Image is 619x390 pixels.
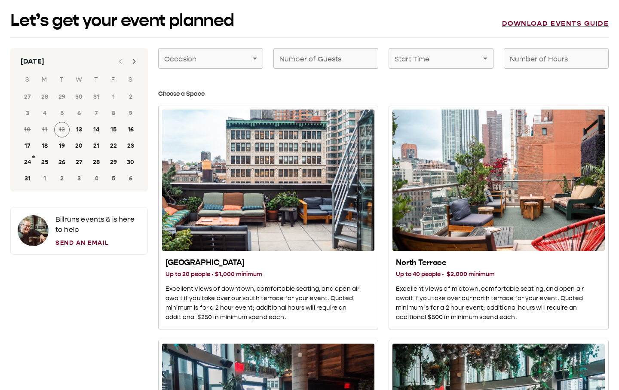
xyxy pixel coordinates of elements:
[123,122,138,137] button: 16
[55,238,141,247] a: Send an Email
[106,138,121,154] button: 22
[165,284,371,322] p: Excellent views of downtown, comfortable seating, and open air await if you take over our south t...
[89,155,104,170] button: 28
[20,71,35,88] span: Sunday
[123,171,138,186] button: 6
[396,284,601,322] p: Excellent views of midtown, comfortable seating, and open air await if you take over our north te...
[89,171,104,186] button: 4
[37,155,52,170] button: 25
[89,71,104,88] span: Thursday
[54,171,70,186] button: 2
[158,106,378,329] button: South Terrace
[37,71,52,88] span: Monday
[20,138,35,154] button: 17
[126,53,143,70] button: Next month
[396,258,601,268] h2: North Terrace
[106,71,121,88] span: Friday
[123,155,138,170] button: 30
[106,171,121,186] button: 5
[55,214,141,235] p: Bill runs events & is here to help
[89,122,104,137] button: 14
[54,155,70,170] button: 26
[71,122,87,137] button: 13
[123,71,138,88] span: Saturday
[106,155,121,170] button: 29
[71,71,87,88] span: Wednesday
[71,171,87,186] button: 3
[37,138,52,154] button: 18
[89,138,104,154] button: 21
[54,138,70,154] button: 19
[158,89,609,99] h3: Choose a Space
[54,71,70,88] span: Tuesday
[165,258,371,268] h2: [GEOGRAPHIC_DATA]
[37,171,52,186] button: 1
[20,155,35,170] button: 24
[123,138,138,154] button: 23
[106,122,121,137] button: 15
[20,171,35,186] button: 31
[71,138,87,154] button: 20
[71,155,87,170] button: 27
[21,56,44,67] div: [DATE]
[502,19,609,28] a: Download events guide
[10,10,234,30] h1: Let’s get your event planned
[389,106,609,329] button: North Terrace
[396,270,601,279] h3: Up to 40 people · $2,000 minimum
[165,270,371,279] h3: Up to 20 people · $1,000 minimum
